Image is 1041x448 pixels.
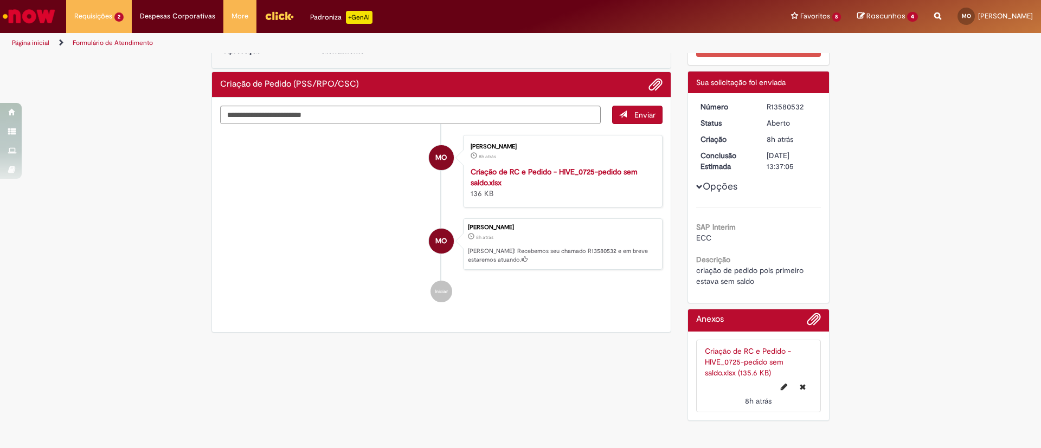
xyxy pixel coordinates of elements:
div: 136 KB [471,166,651,199]
span: More [232,11,248,22]
span: Sua solicitação foi enviada [696,77,786,87]
div: Padroniza [310,11,372,24]
textarea: Digite sua mensagem aqui... [220,106,601,124]
span: MO [435,145,447,171]
button: Adicionar anexos [807,312,821,332]
b: Descrição [696,255,730,264]
div: [PERSON_NAME] [471,144,651,150]
span: MO [962,12,971,20]
span: Favoritos [800,11,830,22]
span: 8h atrás [479,153,496,160]
h2: Criação de Pedido (PSS/RPO/CSC) Histórico de tíquete [220,80,359,89]
button: Excluir Criação de RC e Pedido - HIVE_0725-pedido sem saldo.xlsx [793,378,812,395]
time: 30/09/2025 10:36:59 [745,396,772,406]
span: 2 [114,12,124,22]
dt: Status [692,118,759,128]
div: 30/09/2025 10:37:02 [767,134,817,145]
time: 30/09/2025 10:37:02 [767,134,793,144]
a: Página inicial [12,38,49,47]
a: Criação de RC e Pedido - HIVE_0725-pedido sem saldo.xlsx [471,167,638,187]
div: Marcelo Benites Ciani De Carvalho Oliveira [429,229,454,254]
span: 8 [832,12,841,22]
div: [DATE] 13:37:05 [767,150,817,172]
span: 8h atrás [476,234,493,241]
button: Adicionar anexos [648,77,663,92]
span: criação de pedido pois primeiro estava sem saldo [696,265,806,286]
div: [PERSON_NAME] [468,224,657,231]
a: Criação de RC e Pedido - HIVE_0725-pedido sem saldo.xlsx (135.6 KB) [705,346,791,378]
a: Rascunhos [857,11,918,22]
div: Marcelo Benites Ciani De Carvalho Oliveira [429,145,454,170]
span: 8h atrás [745,396,772,406]
a: Formulário de Atendimento [73,38,153,47]
dt: Conclusão Estimada [692,150,759,172]
dt: Número [692,101,759,112]
img: click_logo_yellow_360x200.png [265,8,294,24]
ul: Histórico de tíquete [220,124,663,314]
time: 30/09/2025 10:37:02 [476,234,493,241]
span: Despesas Corporativas [140,11,215,22]
dt: Criação [692,134,759,145]
p: [PERSON_NAME]! Recebemos seu chamado R13580532 e em breve estaremos atuando. [468,247,657,264]
h2: Anexos [696,315,724,324]
div: R13580532 [767,101,817,112]
p: +GenAi [346,11,372,24]
ul: Trilhas de página [8,33,686,53]
img: ServiceNow [1,5,57,27]
span: MO [435,228,447,254]
span: [PERSON_NAME] [978,11,1033,21]
button: Enviar [612,106,663,124]
span: Requisições [74,11,112,22]
span: Rascunhos [866,11,905,21]
b: SAP Interim [696,222,736,232]
span: 8h atrás [767,134,793,144]
span: ECC [696,233,711,243]
span: 4 [907,12,918,22]
button: Editar nome de arquivo Criação de RC e Pedido - HIVE_0725-pedido sem saldo.xlsx [774,378,794,395]
span: Enviar [634,110,656,120]
div: Aberto [767,118,817,128]
li: Marcelo Benites Ciani De Carvalho Oliveira [220,218,663,270]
